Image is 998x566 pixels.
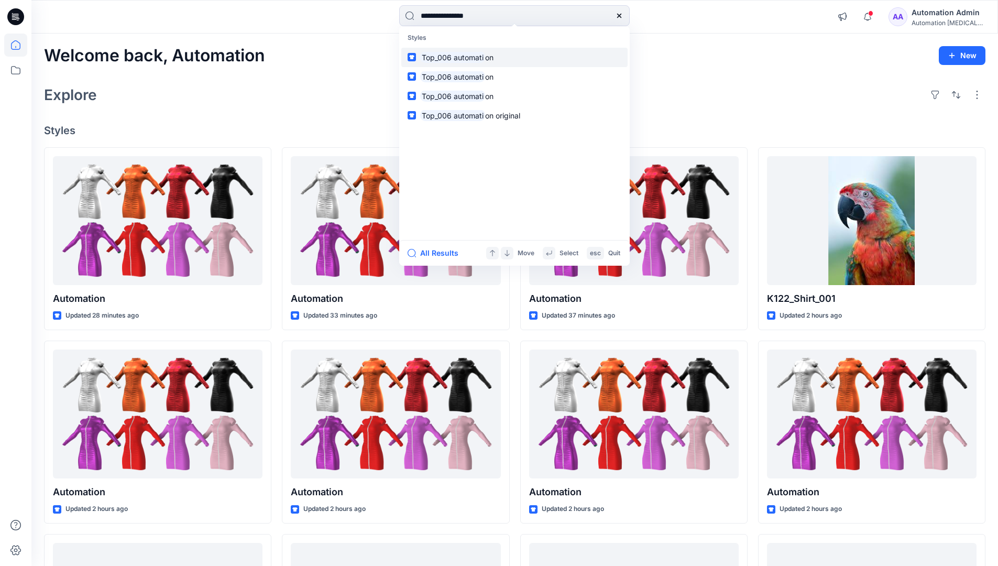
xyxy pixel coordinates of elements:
[542,504,604,515] p: Updated 2 hours ago
[767,156,977,286] a: K122_Shirt_001
[53,291,262,306] p: Automation
[780,310,842,321] p: Updated 2 hours ago
[939,46,985,65] button: New
[401,67,628,86] a: Top_006 automation
[518,248,534,259] p: Move
[420,51,485,63] mark: Top_006 automati
[912,19,985,27] div: Automation [MEDICAL_DATA]...
[53,156,262,286] a: Automation
[420,90,485,102] mark: Top_006 automati
[542,310,615,321] p: Updated 37 minutes ago
[303,504,366,515] p: Updated 2 hours ago
[590,248,601,259] p: esc
[65,310,139,321] p: Updated 28 minutes ago
[529,485,739,499] p: Automation
[291,485,500,499] p: Automation
[291,156,500,286] a: Automation
[529,350,739,479] a: Automation
[889,7,907,26] div: AA
[485,72,493,81] span: on
[767,485,977,499] p: Automation
[65,504,128,515] p: Updated 2 hours ago
[401,48,628,67] a: Top_006 automation
[767,350,977,479] a: Automation
[529,291,739,306] p: Automation
[485,111,520,120] span: on original
[780,504,842,515] p: Updated 2 hours ago
[420,71,485,83] mark: Top_006 automati
[420,110,485,122] mark: Top_006 automati
[401,86,628,106] a: Top_006 automation
[608,248,620,259] p: Quit
[401,28,628,48] p: Styles
[485,92,493,101] span: on
[44,46,265,66] h2: Welcome back, Automation
[767,291,977,306] p: K122_Shirt_001
[303,310,377,321] p: Updated 33 minutes ago
[44,124,985,137] h4: Styles
[529,156,739,286] a: Automation
[291,350,500,479] a: Automation
[912,6,985,19] div: Automation Admin
[408,247,465,259] button: All Results
[44,86,97,103] h2: Explore
[401,106,628,125] a: Top_006 automation original
[53,350,262,479] a: Automation
[485,53,493,62] span: on
[53,485,262,499] p: Automation
[560,248,578,259] p: Select
[291,291,500,306] p: Automation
